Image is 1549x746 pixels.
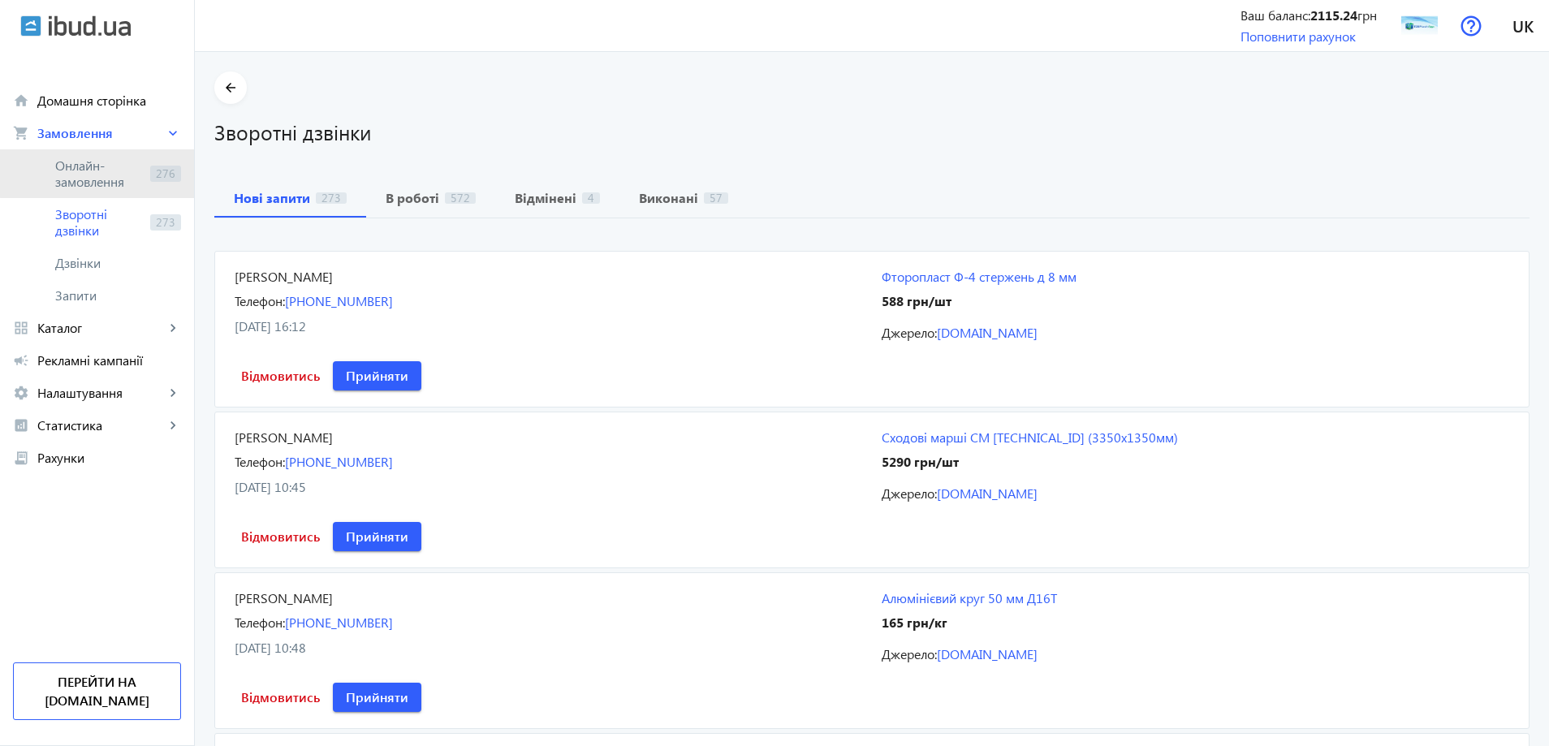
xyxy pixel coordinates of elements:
[37,352,181,369] span: Рекламні кампанії
[214,118,1530,146] h1: Зворотні дзвінки
[55,287,181,304] span: Запити
[150,166,181,182] span: 276
[937,485,1038,502] a: [DOMAIN_NAME]
[13,352,29,369] mat-icon: campaign
[333,361,421,390] button: Прийняти
[235,522,326,551] button: Відмовитись
[37,125,165,141] span: Замовлення
[882,324,1509,342] div: Джерело:
[221,78,241,98] mat-icon: arrow_back
[639,192,698,205] b: Виконані
[37,320,165,336] span: Каталог
[882,268,1509,286] a: Фторопласт Ф-4 стержень д 8 мм
[235,453,285,470] span: Телефон:
[937,324,1038,341] a: [DOMAIN_NAME]
[55,206,144,239] span: Зворотні дзвінки
[882,429,1509,446] a: Сходові марші СМ [TECHNICAL_ID] (3350х1350мм)
[235,317,862,335] div: [DATE] 16:12
[13,93,29,109] mat-icon: home
[55,157,144,190] span: Онлайн-замовлення
[1310,6,1357,24] b: 2115.24
[235,639,862,657] div: [DATE] 10:48
[1401,7,1438,44] img: 124745fad4796907db1583131785263-3cabc73a58.jpg
[235,292,285,309] span: Телефон:
[346,528,408,545] span: Прийняти
[882,453,959,470] span: 5290 грн/шт
[285,453,393,470] a: [PHONE_NUMBER]
[515,192,576,205] b: Відмінені
[234,192,310,205] b: Нові запити
[241,528,320,545] span: Відмовитись
[13,320,29,336] mat-icon: grid_view
[49,15,131,37] img: ibud_text.svg
[235,614,285,631] span: Телефон:
[235,429,862,446] div: [PERSON_NAME]
[55,255,181,271] span: Дзвінки
[165,417,181,433] mat-icon: keyboard_arrow_right
[882,614,947,631] span: 165 грн/кг
[150,214,181,231] span: 273
[165,125,181,141] mat-icon: keyboard_arrow_right
[235,683,326,712] button: Відмовитись
[937,645,1038,662] a: [DOMAIN_NAME]
[1512,15,1534,36] span: uk
[1240,6,1377,24] div: Ваш баланс: грн
[13,662,181,720] a: Перейти на [DOMAIN_NAME]
[235,268,862,286] div: [PERSON_NAME]
[37,417,165,433] span: Статистика
[882,485,1509,502] div: Джерело:
[316,192,347,204] span: 273
[235,589,862,607] div: [PERSON_NAME]
[882,589,1509,607] a: Алюмінієвий круг 50 мм Д16Т
[37,93,181,109] span: Домашня сторінка
[285,614,393,631] a: [PHONE_NUMBER]
[37,450,181,466] span: Рахунки
[445,192,476,204] span: 572
[241,688,320,706] span: Відмовитись
[165,320,181,336] mat-icon: keyboard_arrow_right
[20,15,41,37] img: ibud.svg
[704,192,728,204] span: 57
[165,385,181,401] mat-icon: keyboard_arrow_right
[37,385,165,401] span: Налаштування
[346,688,408,706] span: Прийняти
[1461,15,1482,37] img: help.svg
[241,367,320,385] span: Відмовитись
[333,683,421,712] button: Прийняти
[346,367,408,385] span: Прийняти
[882,292,951,309] span: 588 грн/шт
[235,361,326,390] button: Відмовитись
[882,645,1509,663] div: Джерело:
[13,385,29,401] mat-icon: settings
[13,417,29,433] mat-icon: analytics
[235,478,862,496] div: [DATE] 10:45
[333,522,421,551] button: Прийняти
[13,450,29,466] mat-icon: receipt_long
[285,292,393,309] a: [PHONE_NUMBER]
[1240,28,1356,45] a: Поповнити рахунок
[582,192,600,204] span: 4
[13,125,29,141] mat-icon: shopping_cart
[386,192,439,205] b: В роботі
